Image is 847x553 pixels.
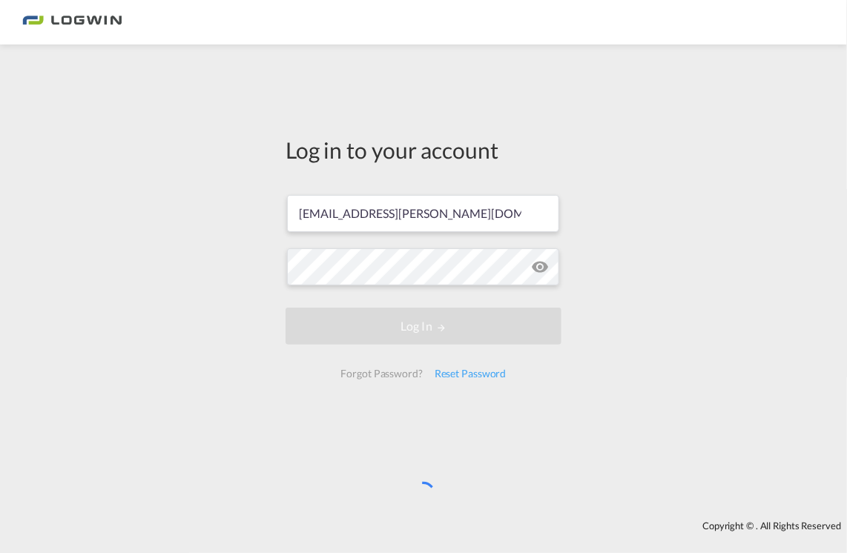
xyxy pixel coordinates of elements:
[334,360,428,387] div: Forgot Password?
[429,360,513,387] div: Reset Password
[286,308,561,345] button: LOGIN
[287,195,559,232] input: Enter email/phone number
[22,6,122,39] img: bc73a0e0d8c111efacd525e4c8ad7d32.png
[531,258,549,276] md-icon: icon-eye-off
[286,134,561,165] div: Log in to your account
